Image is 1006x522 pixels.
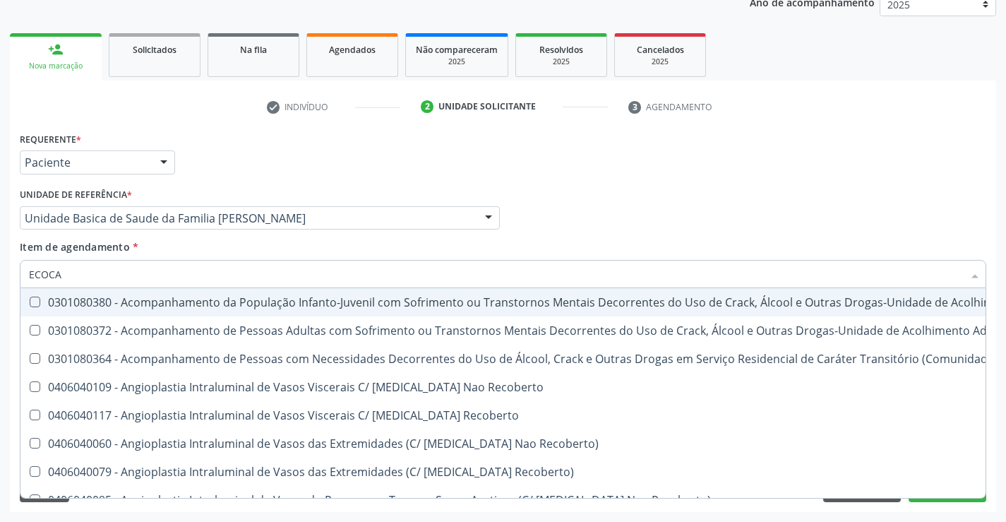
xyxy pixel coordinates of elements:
span: Na fila [240,44,267,56]
div: 2025 [625,57,695,67]
span: Solicitados [133,44,176,56]
span: Resolvidos [539,44,583,56]
span: Não compareceram [416,44,498,56]
span: Item de agendamento [20,240,130,254]
div: person_add [48,42,64,57]
input: Buscar por procedimentos [29,260,963,288]
span: Agendados [329,44,376,56]
span: Paciente [25,155,146,170]
div: Nova marcação [20,61,92,71]
div: 2025 [416,57,498,67]
div: 2 [421,100,433,113]
span: Unidade Basica de Saude da Familia [PERSON_NAME] [25,211,471,225]
span: Cancelados [637,44,684,56]
div: 2025 [526,57,597,67]
label: Unidade de referência [20,184,132,206]
div: Unidade solicitante [438,100,536,113]
label: Requerente [20,129,81,150]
